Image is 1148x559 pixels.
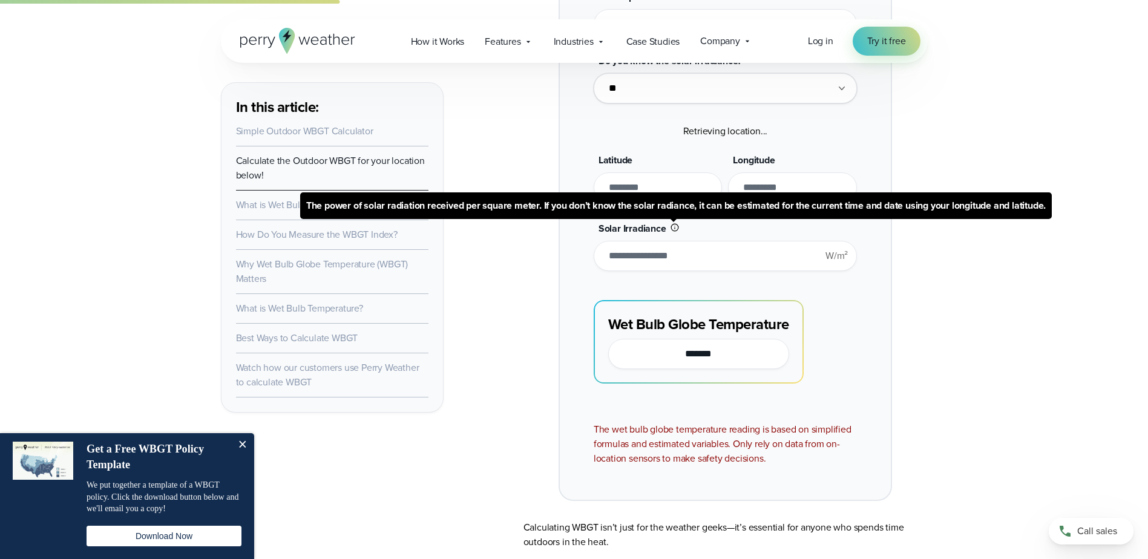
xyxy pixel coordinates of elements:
span: Industries [554,34,594,49]
span: Company [700,34,740,48]
a: Call sales [1049,518,1133,544]
a: Best Ways to Calculate WBGT [236,331,358,345]
a: Calculate the Outdoor WBGT for your location below! [236,154,425,182]
span: Case Studies [626,34,680,49]
a: What is Wet Bulb Temperature? [236,301,363,315]
a: Watch how our customers use Perry Weather to calculate WBGT [236,361,419,389]
div: The wet bulb globe temperature reading is based on simplified formulas and estimated variables. O... [594,422,857,466]
span: The power of solar radiation received per square meter. If you don’t know the solar radiance, it ... [300,192,1052,219]
span: Try it free [867,34,906,48]
span: Latitude [599,153,632,167]
a: Try it free [853,27,920,56]
button: Close [230,433,254,457]
a: Why Wet Bulb Globe Temperature (WBGT) Matters [236,257,408,286]
span: Features [485,34,520,49]
a: Log in [808,34,833,48]
span: Retrieving location... [683,124,768,138]
a: Simple Outdoor WBGT Calculator [236,124,373,138]
h4: Get a Free WBGT Policy Template [87,442,229,472]
p: We put together a template of a WBGT policy. Click the download button below and we'll email you ... [87,479,241,515]
img: dialog featured image [13,442,73,480]
a: How it Works [401,29,475,54]
p: Calculating WBGT isn’t just for the weather geeks—it’s essential for anyone who spends time outdo... [523,520,928,549]
button: Download Now [87,526,241,546]
h3: In this article: [236,97,428,117]
span: Solar Irradiance [599,221,666,235]
span: Call sales [1077,524,1117,538]
span: Longitude [733,153,775,167]
a: Case Studies [616,29,690,54]
span: How it Works [411,34,465,49]
a: How Do You Measure the WBGT Index? [236,227,398,241]
a: What is Wet Bulb Globe Temperature (WBGT)? [236,198,424,212]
